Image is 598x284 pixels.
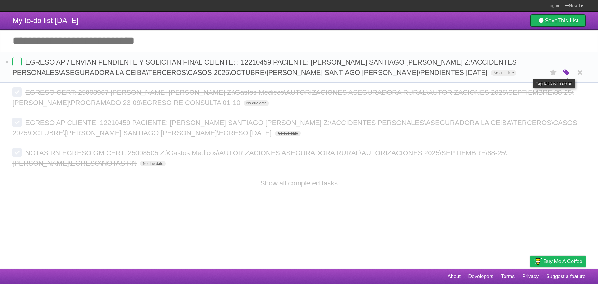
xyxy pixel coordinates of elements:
[12,87,22,97] label: Done
[534,256,542,267] img: Buy me a coffee
[244,100,269,106] span: No due date
[12,148,22,157] label: Done
[12,119,577,137] span: EGRESO AP CLIENTE: 12210459 PACIENTE: [PERSON_NAME] SANTIAGO [PERSON_NAME] Z:\ACCIDENTES PERSONAL...
[558,17,578,24] b: This List
[12,118,22,127] label: Done
[501,271,515,282] a: Terms
[491,70,516,76] span: No due date
[12,57,22,66] label: Done
[543,256,582,267] span: Buy me a coffee
[275,131,300,136] span: No due date
[546,271,586,282] a: Suggest a feature
[260,179,338,187] a: Show all completed tasks
[548,67,559,78] label: Star task
[530,256,586,267] a: Buy me a coffee
[12,58,517,76] span: EGRESO AP / ENVIAN PENDIENTE Y SOLICITAN FINAL CLIENTE: : 12210459 PACIENTE: [PERSON_NAME] SANTIA...
[522,271,539,282] a: Privacy
[12,149,507,167] span: NOTAS RN EGRESO GM CERT: 25008505 Z:\Gastos Medicos\AUTORIZACIONES ASEGURADORA RURAL\AUTORIZACION...
[448,271,461,282] a: About
[12,89,574,107] span: EGRESO CERT: 25008967 [PERSON_NAME] [PERSON_NAME] Z:\Gastos Medicos\AUTORIZACIONES ASEGURADORA RU...
[468,271,493,282] a: Developers
[12,16,78,25] span: My to-do list [DATE]
[140,161,165,166] span: No due date
[530,14,586,27] a: SaveThis List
